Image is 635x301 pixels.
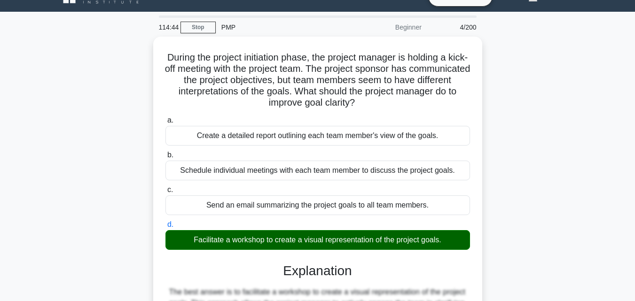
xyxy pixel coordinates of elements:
[167,116,173,124] span: a.
[167,220,173,228] span: d.
[180,22,216,33] a: Stop
[153,18,180,37] div: 114:44
[165,230,470,250] div: Facilitate a workshop to create a visual representation of the project goals.
[427,18,482,37] div: 4/200
[165,52,471,109] h5: During the project initiation phase, the project manager is holding a kick-off meeting with the p...
[165,195,470,215] div: Send an email summarizing the project goals to all team members.
[216,18,345,37] div: PMP
[167,151,173,159] span: b.
[167,185,173,193] span: c.
[165,126,470,146] div: Create a detailed report outlining each team member's view of the goals.
[171,263,464,279] h3: Explanation
[165,161,470,180] div: Schedule individual meetings with each team member to discuss the project goals.
[345,18,427,37] div: Beginner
